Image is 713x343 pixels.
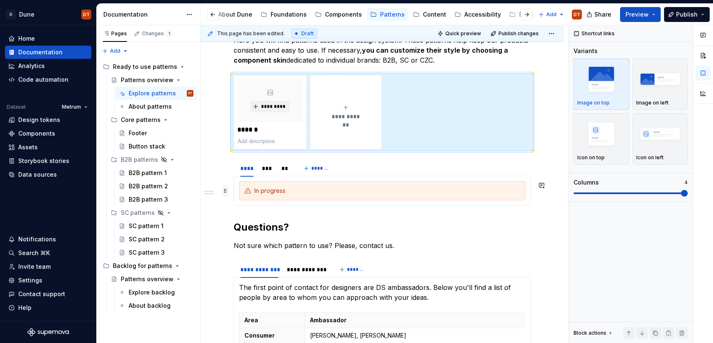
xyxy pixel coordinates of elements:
div: B2B patterns [107,153,197,166]
div: B2B pattern 1 [129,169,167,177]
a: Data sources [5,168,91,181]
p: Ambassador [310,316,536,324]
a: Settings [5,274,91,287]
p: Area [244,316,300,324]
div: Foundations [271,10,307,19]
button: Help [5,301,91,314]
div: Patterns overview [121,275,173,283]
div: Code automation [18,75,68,84]
div: Invite team [18,263,51,271]
span: Draft [301,30,314,37]
button: Share [582,7,617,22]
div: SC pattern 2 [129,235,165,243]
button: placeholderIcon on left [632,113,688,165]
span: Metrum [62,104,81,110]
a: Storybook stories [5,154,91,168]
div: SC patterns [107,206,197,219]
div: Variants [574,47,598,55]
div: Analytics [18,62,45,70]
div: Explore patterns [129,89,176,97]
p: Not sure which pattern to use? Please, contact us. [234,241,531,251]
div: Ready to use patterns [100,60,197,73]
svg: Supernova Logo [27,328,69,336]
div: Design tokens [18,116,60,124]
div: Block actions [574,330,606,336]
div: Home [18,34,35,43]
img: placeholder [636,64,684,94]
div: Documentation [103,10,182,19]
a: Content [410,8,449,21]
a: Foundations [257,8,310,21]
a: Home [5,32,91,45]
button: Quick preview [435,28,485,39]
div: Search ⌘K [18,249,50,257]
span: Quick preview [445,30,481,37]
div: Storybook stories [18,157,69,165]
strong: you can customize their style by choosing a component skin [234,46,510,64]
div: DT [83,11,90,18]
button: placeholderImage on top [574,58,629,110]
button: Publish [664,7,710,22]
a: About patterns [115,100,197,113]
a: Patterns overview [107,272,197,286]
a: Code automation [5,73,91,86]
span: Share [594,10,611,19]
div: Patterns [380,10,405,19]
div: Notifications [18,235,56,243]
div: About Dune [218,10,252,19]
p: Image on top [577,100,610,106]
div: Pages [103,30,127,37]
div: In progress [254,187,520,195]
div: Contact support [18,290,65,298]
button: Notifications [5,233,91,246]
button: Contact support [5,287,91,301]
a: Design tokens [5,113,91,126]
h2: Questions? [234,221,531,234]
a: Documentation [5,46,91,59]
p: The first point of contact for designers are DS ambassadors. Below you'll find a list of people b... [239,282,525,302]
div: Components [18,129,55,138]
a: Patterns overview [107,73,197,87]
button: placeholderIcon on top [574,113,629,165]
a: Explore patternsDT [115,87,197,100]
div: Patterns overview [121,76,173,84]
div: Settings [18,276,42,285]
img: placeholder [577,64,625,94]
a: Components [312,8,365,21]
div: Page tree [205,6,534,23]
img: placeholder [577,119,625,149]
button: DDuneDT [2,5,95,23]
a: SC pattern 3 [115,246,197,259]
a: B2B pattern 3 [115,193,197,206]
p: Consumer [244,331,300,340]
a: Explore backlog [115,286,197,299]
div: About patterns [129,102,172,111]
div: Columns [574,178,599,187]
span: Add [110,48,120,54]
div: SC pattern 3 [129,248,165,257]
div: DT [574,11,580,18]
span: Publish changes [498,30,539,37]
div: Backlog for patterns [100,259,197,272]
div: DT [188,89,192,97]
div: SC patterns [121,209,155,217]
section-item: Core [239,181,525,200]
div: Backlog for patterns [113,262,172,270]
button: Publish changes [488,28,542,39]
div: Core patterns [121,116,161,124]
div: About backlog [129,302,171,310]
a: About backlog [115,299,197,312]
div: Block actions [574,327,614,339]
span: This page has been edited. [217,30,285,37]
a: B2B pattern 2 [115,180,197,193]
div: Page tree [100,60,197,312]
div: B2B pattern 2 [129,182,168,190]
div: SC pattern 1 [129,222,164,230]
div: Footer [129,129,147,137]
p: Icon on top [577,154,605,161]
button: Preview [620,7,661,22]
p: 4 [684,179,688,186]
span: Preview [625,10,649,19]
div: Core patterns [107,113,197,126]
